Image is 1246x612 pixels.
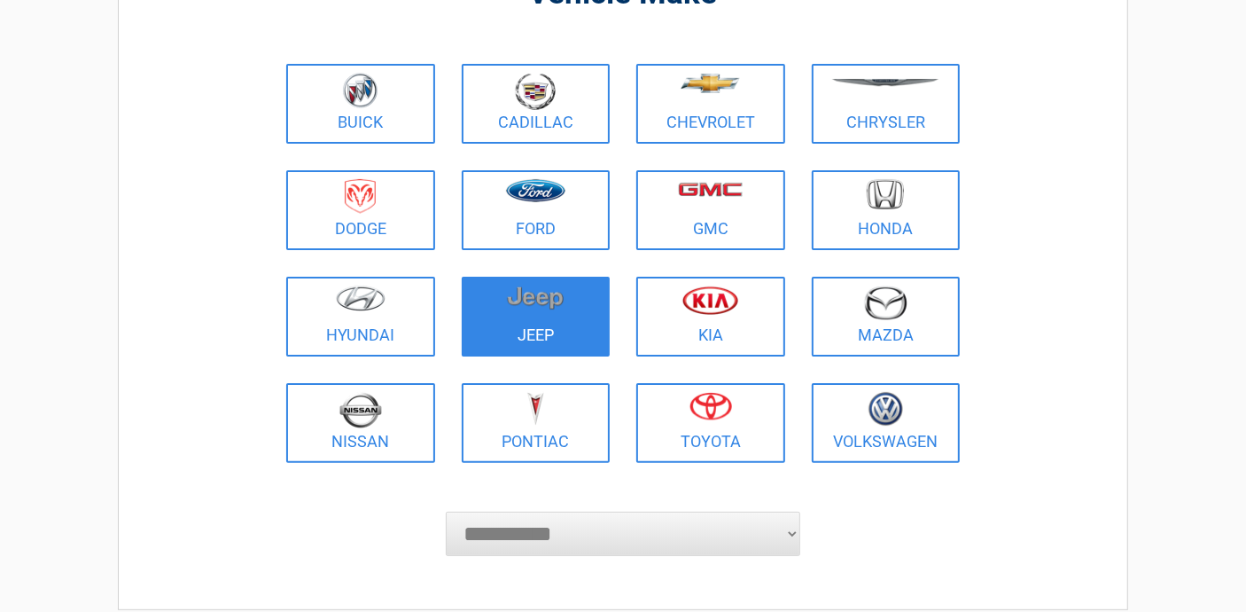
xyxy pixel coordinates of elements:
a: Nissan [286,383,435,463]
a: Chrysler [812,64,961,144]
img: chrysler [831,79,939,87]
a: Ford [462,170,611,250]
a: Hyundai [286,277,435,357]
img: hyundai [336,286,385,311]
a: Mazda [812,277,961,357]
img: mazda [863,286,907,320]
img: volkswagen [868,392,903,427]
a: Chevrolet [636,64,785,144]
img: honda [867,179,904,210]
a: Toyota [636,383,785,463]
a: GMC [636,170,785,250]
img: dodge [345,179,376,214]
a: Cadillac [462,64,611,144]
a: Honda [812,170,961,250]
img: toyota [689,392,732,420]
img: cadillac [515,73,556,110]
img: kia [682,286,738,315]
img: chevrolet [681,74,740,93]
a: Kia [636,277,785,357]
a: Dodge [286,170,435,250]
img: buick [343,73,378,108]
a: Buick [286,64,435,144]
img: gmc [678,182,743,197]
img: pontiac [526,392,544,426]
img: nissan [339,392,382,428]
a: Pontiac [462,383,611,463]
a: Volkswagen [812,383,961,463]
img: ford [506,179,565,202]
a: Jeep [462,277,611,357]
img: jeep [507,286,564,310]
